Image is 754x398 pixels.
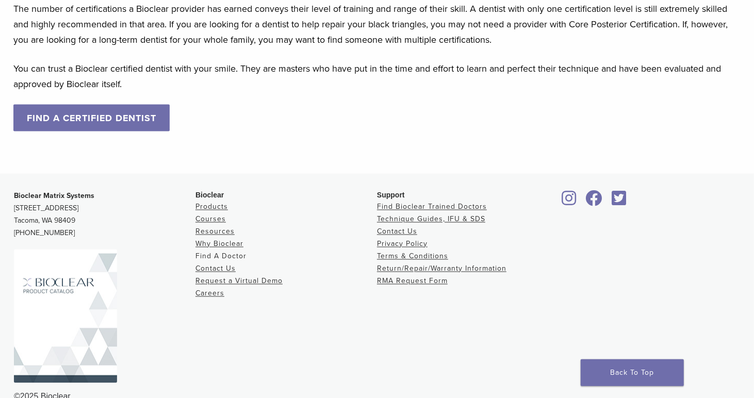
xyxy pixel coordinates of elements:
[195,215,226,224] a: Courses
[195,191,224,200] span: Bioclear
[195,203,228,211] a: Products
[377,277,448,286] a: RMA Request Form
[377,264,506,273] a: Return/Repair/Warranty Information
[195,277,283,286] a: Request a Virtual Demo
[581,359,684,386] a: Back To Top
[582,197,606,207] a: Bioclear
[14,190,195,240] p: [STREET_ADDRESS] Tacoma, WA 98409 [PHONE_NUMBER]
[377,215,485,224] a: Technique Guides, IFU & SDS
[608,197,630,207] a: Bioclear
[13,1,741,47] p: The number of certifications a Bioclear provider has earned conveys their level of training and r...
[14,250,117,383] img: Bioclear
[195,240,243,248] a: Why Bioclear
[377,240,428,248] a: Privacy Policy
[195,252,247,261] a: Find A Doctor
[377,203,487,211] a: Find Bioclear Trained Doctors
[13,105,170,131] a: FIND A CERTIFIED DENTIST
[377,252,448,261] a: Terms & Conditions
[195,264,236,273] a: Contact Us
[377,191,405,200] span: Support
[195,289,224,298] a: Careers
[13,61,741,92] p: You can trust a Bioclear certified dentist with your smile. They are masters who have put in the ...
[377,227,417,236] a: Contact Us
[14,192,94,201] strong: Bioclear Matrix Systems
[559,197,580,207] a: Bioclear
[195,227,235,236] a: Resources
